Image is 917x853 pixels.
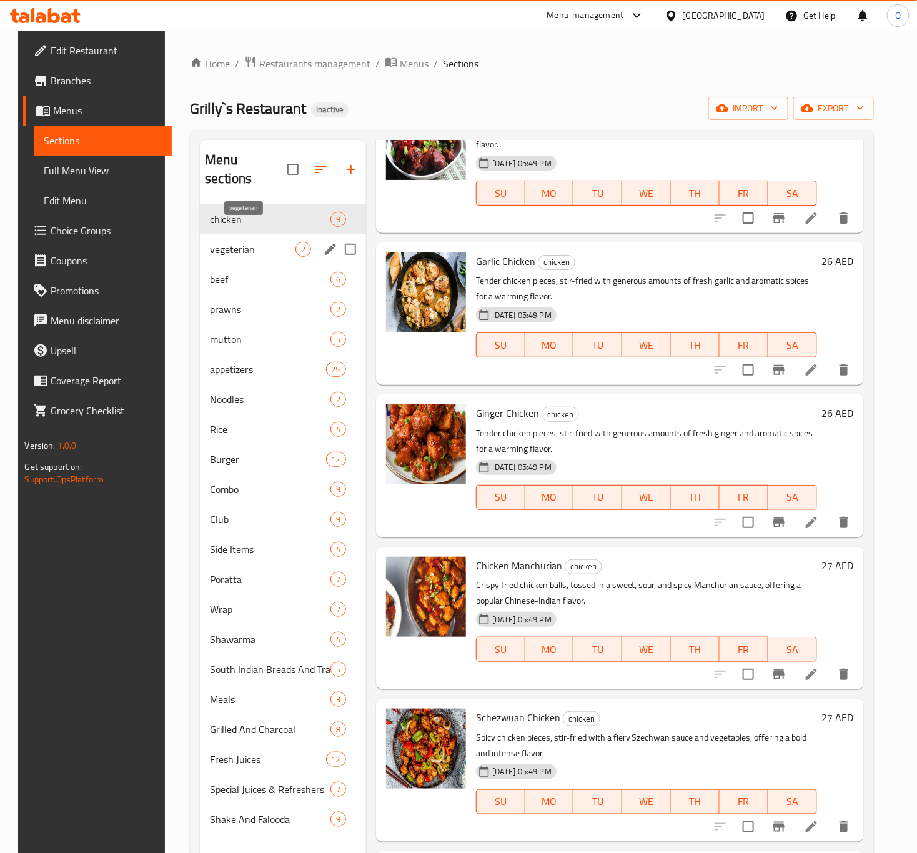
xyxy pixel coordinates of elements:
button: SA [768,789,817,814]
span: chicken [210,212,330,227]
button: TU [573,485,622,510]
span: Club [210,512,330,527]
img: Chilly Chicken [386,100,466,180]
span: Garlic Chicken [476,252,535,271]
h6: 26 AED [822,404,854,422]
span: SA [773,336,812,354]
button: Branch-specific-item [764,203,794,233]
span: import [718,101,778,116]
p: Spicy chicken pieces, stir-fried with a fiery Szechwan sauce and vegetables, offering a bold and ... [476,730,817,761]
a: Restaurants management [244,56,370,72]
span: Version: [24,437,55,454]
span: prawns [210,302,330,317]
div: chicken [538,255,575,270]
button: SA [768,332,817,357]
div: items [330,302,346,317]
span: Upsell [51,343,161,358]
span: TH [676,641,715,659]
span: Grilly`s Restaurant [190,94,306,122]
span: Meals [210,692,330,707]
span: SA [773,488,812,506]
button: SA [768,485,817,510]
span: 7 [331,784,345,796]
div: appetizers25 [200,354,366,384]
button: MO [525,181,574,206]
a: Promotions [23,276,171,306]
span: Ginger Chicken [476,404,539,422]
span: Coverage Report [51,373,161,388]
span: TU [578,792,617,811]
div: appetizers [210,362,325,377]
span: WE [627,184,666,202]
span: SU [482,488,520,506]
span: Restaurants management [259,56,370,71]
div: items [330,482,346,497]
span: mutton [210,332,330,347]
button: WE [622,789,671,814]
div: items [330,692,346,707]
button: WE [622,332,671,357]
a: Grocery Checklist [23,396,171,426]
span: TH [676,792,715,811]
a: Edit Menu [34,186,171,216]
span: 8 [331,724,345,736]
button: delete [829,812,859,842]
span: Full Menu View [44,163,161,178]
img: Chicken Manchurian [386,557,466,637]
a: Home [190,56,230,71]
img: Ginger Chicken [386,404,466,484]
span: Burger [210,452,325,467]
span: 2 [331,304,345,316]
a: Edit menu item [804,819,819,834]
span: FR [725,792,763,811]
span: Select all sections [280,156,306,182]
button: FR [720,789,768,814]
span: Choice Groups [51,223,161,238]
span: 4 [331,634,345,646]
div: items [330,212,346,227]
button: TH [671,181,720,206]
li: / [434,56,438,71]
button: TU [573,181,622,206]
span: Rice [210,422,330,437]
span: [DATE] 05:49 PM [487,157,557,169]
img: Schezwuan Chicken [386,709,466,789]
div: items [295,242,311,257]
span: Select to update [735,205,761,231]
a: Edit menu item [804,211,819,226]
div: Club9 [200,504,366,534]
span: [DATE] 05:49 PM [487,766,557,777]
button: MO [525,637,574,662]
button: SA [768,181,817,206]
button: SU [476,332,525,357]
button: TH [671,332,720,357]
div: Special Juices & Refreshers7 [200,774,366,804]
span: Shake And Falooda [210,812,330,827]
span: Select to update [735,509,761,536]
span: TU [578,488,617,506]
button: SU [476,637,525,662]
div: Grilled And Charcoal8 [200,714,366,744]
span: Combo [210,482,330,497]
span: Wrap [210,602,330,617]
a: Coverage Report [23,366,171,396]
span: chicken [565,559,602,574]
button: TU [573,789,622,814]
span: Grocery Checklist [51,403,161,418]
span: 3 [331,694,345,706]
button: FR [720,637,768,662]
button: delete [829,659,859,689]
span: Menus [400,56,429,71]
div: Wrap7 [200,594,366,624]
span: [DATE] 05:49 PM [487,461,557,473]
div: Burger12 [200,444,366,474]
a: Full Menu View [34,156,171,186]
div: items [330,332,346,347]
button: SA [768,637,817,662]
button: delete [829,355,859,385]
span: WE [627,488,666,506]
a: Choice Groups [23,216,171,246]
div: items [330,602,346,617]
nav: breadcrumb [190,56,873,72]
